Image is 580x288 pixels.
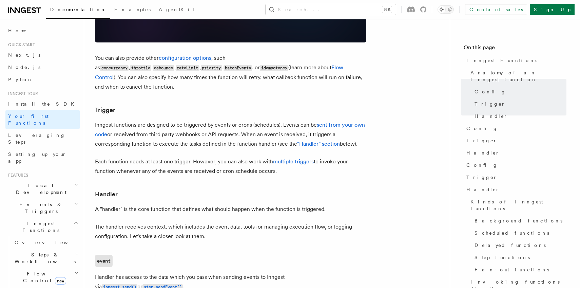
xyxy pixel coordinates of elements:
button: Search...⌘K [266,4,396,15]
span: Background functions [475,217,562,224]
span: Flow Control [12,270,75,284]
span: Anatomy of an Inngest function [470,69,566,83]
span: Config [466,162,498,168]
a: Node.js [5,61,80,73]
p: Each function needs at least one trigger. However, you can also work with to invoke your function... [95,157,366,176]
button: Local Development [5,179,80,198]
span: Inngest Functions [466,57,537,64]
span: Trigger [475,101,505,107]
a: Handler [464,147,566,159]
span: Quick start [5,42,35,48]
a: Sign Up [530,4,575,15]
a: Inngest Functions [464,54,566,67]
span: Step functions [475,254,530,261]
button: Flow Controlnew [12,268,80,287]
a: Flow Control [95,64,343,80]
span: Trigger [466,137,497,144]
a: Home [5,24,80,37]
a: Trigger [464,134,566,147]
span: Trigger [466,174,497,181]
a: Kinds of Inngest functions [468,196,566,215]
kbd: ⌘K [382,6,392,13]
a: Examples [110,2,155,18]
p: You can also provide other , such as , , , , , , or (learn more about ). You can also specify how... [95,53,366,92]
a: Background functions [472,215,566,227]
h4: On this page [464,43,566,54]
a: Scheduled functions [472,227,566,239]
a: Handler [95,190,118,199]
a: Config [464,159,566,171]
a: sent from your own code [95,122,365,138]
span: Next.js [8,52,40,58]
a: Step functions [472,251,566,264]
a: AgentKit [155,2,199,18]
a: multiple triggers [273,158,314,165]
code: priority [201,65,222,71]
p: Inngest functions are designed to be triggered by events or crons (schedules). Events can be or r... [95,120,366,149]
span: Home [8,27,27,34]
span: Overview [15,240,84,245]
span: AgentKit [159,7,195,12]
a: Handler [464,183,566,196]
code: batchEvents [224,65,252,71]
span: Inngest tour [5,91,38,96]
code: concurrency [100,65,129,71]
span: Documentation [50,7,106,12]
a: Handler [472,110,566,122]
span: new [55,277,66,285]
span: Config [475,88,506,95]
a: Python [5,73,80,86]
a: Setting up your app [5,148,80,167]
a: Next.js [5,49,80,61]
span: Handler [466,149,500,156]
a: Delayed functions [472,239,566,251]
a: Your first Functions [5,110,80,129]
span: Handler [466,186,500,193]
span: Leveraging Steps [8,132,65,145]
button: Events & Triggers [5,198,80,217]
span: Node.js [8,65,40,70]
a: "Handler" section [297,141,340,147]
a: Install the SDK [5,98,80,110]
span: Handler [475,113,508,120]
p: A "handler" is the core function that defines what should happen when the function is triggered. [95,204,366,214]
span: Install the SDK [8,101,78,107]
span: Steps & Workflows [12,251,76,265]
a: Contact sales [465,4,527,15]
span: Features [5,173,28,178]
span: Events & Triggers [5,201,74,215]
span: Kinds of Inngest functions [470,198,566,212]
button: Inngest Functions [5,217,80,236]
a: Config [472,86,566,98]
a: Trigger [472,98,566,110]
a: Leveraging Steps [5,129,80,148]
a: Documentation [46,2,110,19]
code: debounce [153,65,174,71]
span: Config [466,125,498,132]
a: Trigger [464,171,566,183]
button: Steps & Workflows [12,249,80,268]
span: Scheduled functions [475,230,549,236]
p: The handler receives context, which includes the event data, tools for managing execution flow, o... [95,222,366,241]
code: throttle [130,65,151,71]
a: Config [464,122,566,134]
a: Anatomy of an Inngest function [468,67,566,86]
a: event [95,255,113,267]
span: Examples [114,7,151,12]
a: Fan-out functions [472,264,566,276]
span: Local Development [5,182,74,196]
a: Trigger [95,105,115,115]
span: Fan-out functions [475,266,549,273]
a: configuration options [159,55,211,61]
span: Delayed functions [475,242,546,249]
span: Python [8,77,33,82]
a: Overview [12,236,80,249]
span: Inngest Functions [5,220,73,234]
code: rateLimit [176,65,199,71]
button: Toggle dark mode [438,5,454,14]
span: Your first Functions [8,113,49,126]
span: Setting up your app [8,151,66,164]
code: idempotency [260,65,288,71]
